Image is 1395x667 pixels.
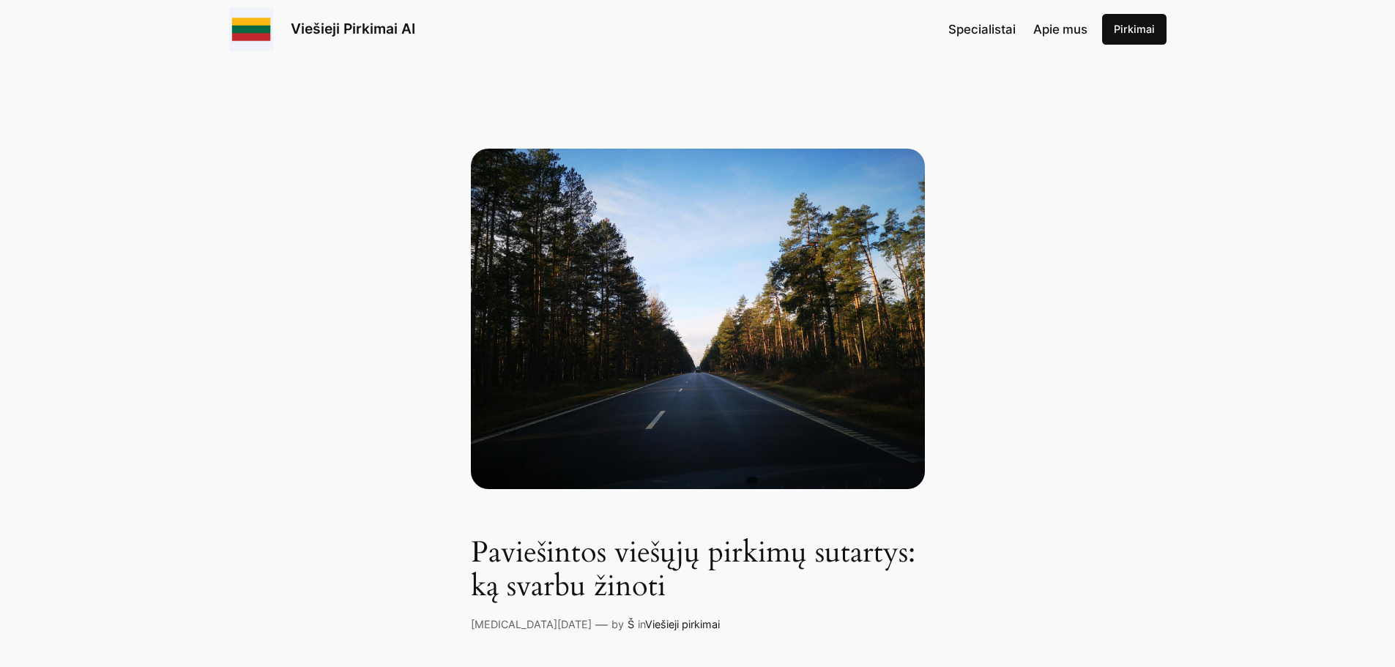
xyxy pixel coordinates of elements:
[229,7,273,51] img: Viešieji pirkimai logo
[645,618,720,630] a: Viešieji pirkimai
[1102,14,1167,45] a: Pirkimai
[948,20,1087,39] nav: Navigation
[611,616,624,633] p: by
[628,618,634,630] a: Š
[595,615,608,634] p: —
[291,20,415,37] a: Viešieji Pirkimai AI
[948,22,1016,37] span: Specialistai
[1033,20,1087,39] a: Apie mus
[471,536,925,603] h1: Paviešintos viešųjų pirkimų sutartys: ką svarbu žinoti
[638,618,645,630] span: in
[471,618,592,630] a: [MEDICAL_DATA][DATE]
[1033,22,1087,37] span: Apie mus
[948,20,1016,39] a: Specialistai
[471,149,925,489] : asphalt road in between trees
